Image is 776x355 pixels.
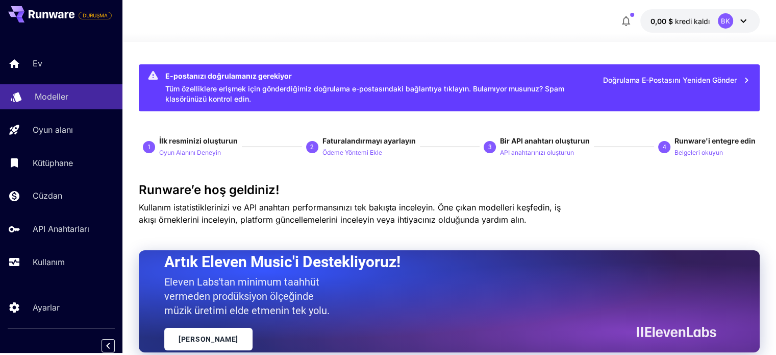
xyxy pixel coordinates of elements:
[33,257,65,267] font: Kullanım
[164,328,253,350] a: [PERSON_NAME]
[109,337,122,355] div: Kenar çubuğunu daralt
[650,17,673,26] font: 0,00 $
[165,84,564,103] font: Tüm özelliklere erişmek için gönderdiğimiz doğrulama e-postasındaki bağlantıya tıklayın. Bulamıyo...
[500,146,574,158] button: API anahtarınızı oluşturun
[662,144,666,151] font: 4
[159,136,238,145] font: İlk resminizi oluşturun
[33,158,73,168] font: Kütüphane
[322,146,382,158] button: Ödeme Yöntemi Ekle
[650,16,710,27] div: $0.00
[603,76,737,84] font: Doğrulama E-postasını Yeniden Gönder
[33,191,62,201] font: Cüzdan
[159,146,221,158] button: Oyun Alanını Deneyin
[500,136,590,145] font: Bir API anahtarı oluşturun
[164,253,400,271] font: Artık Eleven Music'i Destekliyoruz!
[322,149,382,156] font: Ödeme Yöntemi Ekle
[674,136,756,145] font: Runware'i entegre edin
[33,125,73,135] font: Oyun alanı
[33,224,89,234] font: API Anahtarları
[322,136,416,145] font: Faturalandırmayı ayarlayın
[33,58,42,68] font: Ev
[674,146,723,158] button: Belgeleri okuyun
[675,17,710,26] font: kredi kaldı
[164,276,330,317] font: Eleven Labs'tan minimum taahhüt vermeden prodüksiyon ölçeğinde müzik üretimi elde etmenin tek yolu.
[721,17,730,25] font: BK
[139,182,280,197] font: Runware’e hoş geldiniz!
[147,144,151,151] font: 1
[674,149,723,156] font: Belgeleri okuyun
[179,335,238,343] font: [PERSON_NAME]
[79,9,112,21] span: Platformun tüm işlevlerini etkinleştirmek için ödeme kartınızı ekleyin.
[33,302,60,313] font: Ayarlar
[102,339,115,352] button: Kenar çubuğunu daralt
[488,144,492,151] font: 3
[500,149,574,156] font: API anahtarınızı oluşturun
[640,9,760,33] button: $0.00BK
[310,144,314,151] font: 2
[35,91,68,102] font: Modeller
[165,72,292,80] font: E-postanızı doğrulamanız gerekiyor
[139,202,561,225] font: Kullanım istatistiklerinizi ve API anahtarı performansınızı tek bakışta inceleyin. Öne çıkan mode...
[159,149,221,156] font: Oyun Alanını Deneyin
[597,69,756,90] button: Doğrulama E-postasını Yeniden Gönder
[83,12,108,18] font: DURUŞMA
